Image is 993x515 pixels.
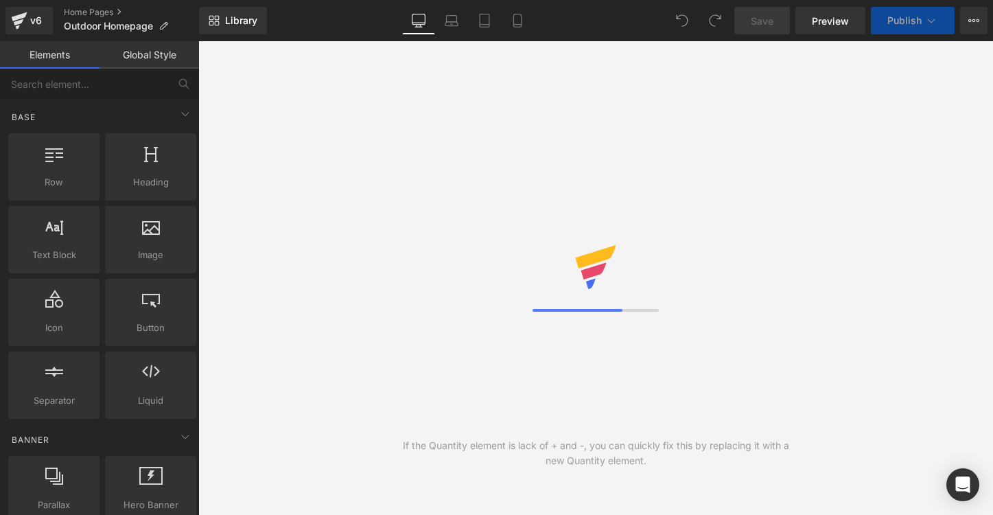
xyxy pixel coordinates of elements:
[12,248,95,262] span: Text Block
[402,7,435,34] a: Desktop
[5,7,53,34] a: v6
[812,14,849,28] span: Preview
[435,7,468,34] a: Laptop
[109,175,192,190] span: Heading
[27,12,45,30] div: v6
[64,21,153,32] span: Outdoor Homepage
[668,7,696,34] button: Undo
[960,7,988,34] button: More
[468,7,501,34] a: Tablet
[12,175,95,190] span: Row
[871,7,955,34] button: Publish
[10,433,51,446] span: Banner
[10,111,37,124] span: Base
[109,393,192,408] span: Liquid
[12,321,95,335] span: Icon
[199,7,267,34] a: New Library
[12,393,95,408] span: Separator
[109,498,192,512] span: Hero Banner
[64,7,199,18] a: Home Pages
[751,14,773,28] span: Save
[397,438,795,468] div: If the Quantity element is lack of + and -, you can quickly fix this by replacing it with a new Q...
[501,7,534,34] a: Mobile
[701,7,729,34] button: Redo
[946,468,979,501] div: Open Intercom Messenger
[225,14,257,27] span: Library
[12,498,95,512] span: Parallax
[109,321,192,335] span: Button
[100,41,199,69] a: Global Style
[887,15,922,26] span: Publish
[109,248,192,262] span: Image
[795,7,865,34] a: Preview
